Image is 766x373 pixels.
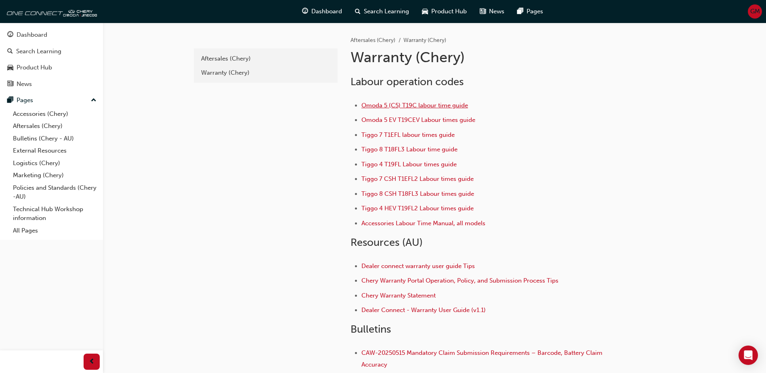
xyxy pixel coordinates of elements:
a: Search Learning [3,44,100,59]
a: Dealer connect warranty user guide Tips [361,262,475,270]
a: Dashboard [3,27,100,42]
div: Product Hub [17,63,52,72]
a: Chery Warranty Statement [361,292,436,299]
div: Dashboard [17,30,47,40]
a: All Pages [10,224,100,237]
button: Pages [3,93,100,108]
a: Dealer Connect - Warranty User Guide (v1.1) [361,306,486,314]
span: prev-icon [89,357,95,367]
span: search-icon [7,48,13,55]
a: Aftersales (Chery) [10,120,100,132]
img: oneconnect [4,3,97,19]
a: Bulletins (Chery - AU) [10,132,100,145]
a: Omoda 5 (C5) T19C labour time guide [361,102,468,109]
a: Tiggo 7 CSH T1EFL2 Labour times guide [361,175,474,182]
span: Dashboard [311,7,342,16]
span: guage-icon [7,31,13,39]
a: pages-iconPages [511,3,550,20]
button: DashboardSearch LearningProduct HubNews [3,26,100,93]
li: Warranty (Chery) [403,36,446,45]
div: Open Intercom Messenger [739,346,758,365]
a: Tiggo 8 CSH T18FL3 Labour times guide [361,190,474,197]
a: Tiggo 4 T19FL Labour times guide [361,161,457,168]
span: pages-icon [517,6,523,17]
div: Pages [17,96,33,105]
span: car-icon [7,64,13,71]
span: guage-icon [302,6,308,17]
a: Accessories (Chery) [10,108,100,120]
a: search-iconSearch Learning [348,3,416,20]
a: news-iconNews [473,3,511,20]
a: Aftersales (Chery) [197,52,334,66]
span: News [489,7,504,16]
a: Product Hub [3,60,100,75]
a: Technical Hub Workshop information [10,203,100,224]
a: External Resources [10,145,100,157]
span: up-icon [91,95,97,106]
a: Tiggo 4 HEV T19FL2 Labour times guide [361,205,474,212]
button: GM [748,4,762,19]
a: Omoda 5 EV T19CEV Labour times guide [361,116,475,124]
a: Policies and Standards (Chery -AU) [10,182,100,203]
span: news-icon [7,81,13,88]
span: pages-icon [7,97,13,104]
a: Tiggo 7 T1EFL labour times guide [361,131,455,138]
span: Product Hub [431,7,467,16]
a: Chery Warranty Portal Operation, Policy, and Submission Process Tips [361,277,558,284]
a: News [3,77,100,92]
div: News [17,80,32,89]
span: Search Learning [364,7,409,16]
a: CAW-20250515 Mandatory Claim Submission Requirements – Barcode, Battery Claim Accuracy [361,349,604,368]
div: Search Learning [16,47,61,56]
a: Tiggo 8 T18FL3 Labour time guide [361,146,458,153]
span: car-icon [422,6,428,17]
span: Bulletins [350,323,391,335]
div: Warranty (Chery) [201,68,330,78]
a: guage-iconDashboard [296,3,348,20]
a: Accessories Labour Time Manual, all models [361,220,485,227]
span: GM [750,7,760,16]
a: Warranty (Chery) [197,66,334,80]
span: Resources (AU) [350,236,423,249]
a: Marketing (Chery) [10,169,100,182]
h1: Warranty (Chery) [350,48,615,66]
span: Labour operation codes [350,75,464,88]
a: car-iconProduct Hub [416,3,473,20]
span: search-icon [355,6,361,17]
span: Pages [527,7,543,16]
div: Aftersales (Chery) [201,54,330,63]
span: news-icon [480,6,486,17]
a: Aftersales (Chery) [350,37,395,44]
a: Logistics (Chery) [10,157,100,170]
